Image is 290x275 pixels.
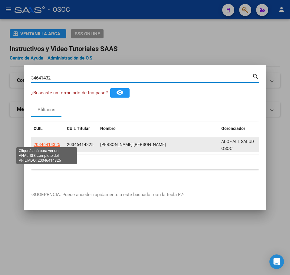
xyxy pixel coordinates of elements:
[67,126,90,131] span: CUIL Titular
[219,122,261,135] datatable-header-cell: Gerenciador
[116,89,124,96] mat-icon: remove_red_eye
[100,126,116,131] span: Nombre
[98,122,219,135] datatable-header-cell: Nombre
[34,142,60,147] span: 20346414325
[221,126,245,131] span: Gerenciador
[64,122,98,135] datatable-header-cell: CUIL Titular
[31,90,110,95] span: ¿Buscaste un formulario de traspaso? -
[38,106,55,113] div: Afiliados
[34,126,43,131] span: CUIL
[67,142,94,147] span: 20346414325
[31,191,259,198] p: -SUGERENCIA: Puede acceder rapidamente a este buscador con la tecla F2-
[269,254,284,269] div: Open Intercom Messenger
[221,139,254,151] span: ALO - ALL SALUD OSOC
[31,122,64,135] datatable-header-cell: CUIL
[31,154,259,170] div: 1 total
[252,72,259,79] mat-icon: search
[100,141,216,148] div: [PERSON_NAME] [PERSON_NAME]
